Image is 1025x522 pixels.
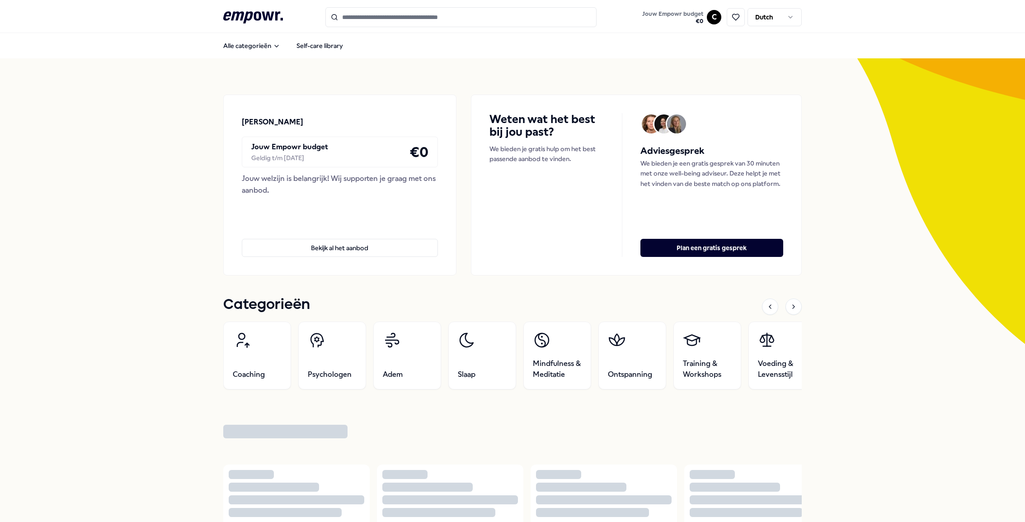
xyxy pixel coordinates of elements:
[308,369,352,380] span: Psychologen
[325,7,597,27] input: Search for products, categories or subcategories
[640,144,783,158] h5: Adviesgesprek
[748,322,816,389] a: Voeding & Levensstijl
[707,10,721,24] button: C
[683,358,732,380] span: Training & Workshops
[216,37,350,55] nav: Main
[640,9,705,27] button: Jouw Empowr budget€0
[458,369,475,380] span: Slaap
[242,239,438,257] button: Bekijk al het aanbod
[289,37,350,55] a: Self-care library
[216,37,287,55] button: Alle categorieën
[251,153,328,163] div: Geldig t/m [DATE]
[654,114,673,133] img: Avatar
[298,322,366,389] a: Psychologen
[667,114,686,133] img: Avatar
[673,322,741,389] a: Training & Workshops
[642,10,703,18] span: Jouw Empowr budget
[608,369,652,380] span: Ontspanning
[533,358,582,380] span: Mindfulness & Meditatie
[523,322,591,389] a: Mindfulness & Meditatie
[242,173,438,196] div: Jouw welzijn is belangrijk! Wij supporten je graag met ons aanbod.
[448,322,516,389] a: Slaap
[223,294,310,316] h1: Categorieën
[489,113,604,138] h4: Weten wat het best bij jou past?
[489,144,604,164] p: We bieden je gratis hulp om het best passende aanbod te vinden.
[640,239,783,257] button: Plan een gratis gesprek
[251,141,328,153] p: Jouw Empowr budget
[373,322,441,389] a: Adem
[383,369,403,380] span: Adem
[642,114,661,133] img: Avatar
[642,18,703,25] span: € 0
[758,358,807,380] span: Voeding & Levensstijl
[598,322,666,389] a: Ontspanning
[639,8,707,27] a: Jouw Empowr budget€0
[242,116,303,128] p: [PERSON_NAME]
[409,141,428,163] h4: € 0
[640,158,783,189] p: We bieden je een gratis gesprek van 30 minuten met onze well-being adviseur. Deze helpt je met he...
[233,369,265,380] span: Coaching
[223,322,291,389] a: Coaching
[242,224,438,257] a: Bekijk al het aanbod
